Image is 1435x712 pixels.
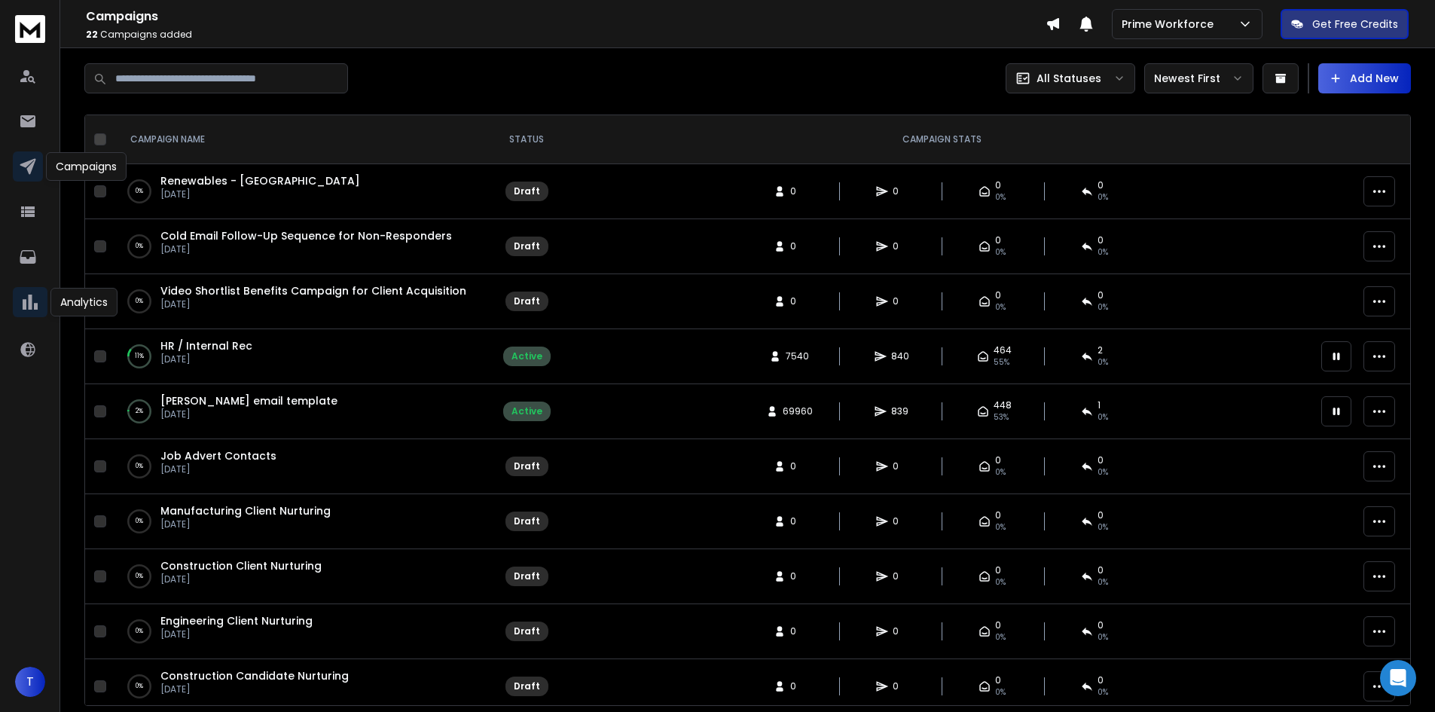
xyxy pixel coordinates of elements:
[511,350,542,362] div: Active
[790,240,805,252] span: 0
[995,454,1001,466] span: 0
[160,628,313,640] p: [DATE]
[160,338,252,353] a: HR / Internal Rec
[50,288,118,316] div: Analytics
[995,289,1001,301] span: 0
[160,283,466,298] span: Video Shortlist Benefits Campaign for Client Acquisition
[995,509,1001,521] span: 0
[893,295,908,307] span: 0
[995,301,1006,313] span: 0%
[160,408,337,420] p: [DATE]
[1037,71,1101,86] p: All Statuses
[995,631,1006,643] span: 0%
[160,188,360,200] p: [DATE]
[112,219,481,274] td: 0%Cold Email Follow-Up Sequence for Non-Responders[DATE]
[994,344,1012,356] span: 464
[112,115,481,164] th: CAMPAIGN NAME
[86,8,1046,26] h1: Campaigns
[1098,289,1104,301] span: 0
[1144,63,1253,93] button: Newest First
[112,604,481,659] td: 0%Engineering Client Nurturing[DATE]
[1098,576,1108,588] span: 0%
[112,494,481,549] td: 0%Manufacturing Client Nurturing[DATE]
[160,668,349,683] a: Construction Candidate Nurturing
[160,393,337,408] a: [PERSON_NAME] email template
[995,191,1006,203] span: 0%
[790,515,805,527] span: 0
[994,411,1009,423] span: 53 %
[160,503,331,518] a: Manufacturing Client Nurturing
[1098,509,1104,521] span: 0
[514,240,540,252] div: Draft
[790,570,805,582] span: 0
[790,185,805,197] span: 0
[1098,674,1104,686] span: 0
[160,448,276,463] a: Job Advert Contacts
[1098,344,1103,356] span: 2
[160,613,313,628] span: Engineering Client Nurturing
[1312,17,1398,32] p: Get Free Credits
[135,349,144,364] p: 11 %
[160,558,322,573] a: Construction Client Nurturing
[86,29,1046,41] p: Campaigns added
[893,680,908,692] span: 0
[1098,356,1108,368] span: 0 %
[790,625,805,637] span: 0
[1098,411,1108,423] span: 0 %
[1122,17,1220,32] p: Prime Workforce
[160,173,360,188] a: Renewables - [GEOGRAPHIC_DATA]
[160,353,252,365] p: [DATE]
[1098,234,1104,246] span: 0
[86,28,98,41] span: 22
[112,549,481,604] td: 0%Construction Client Nurturing[DATE]
[1098,454,1104,466] span: 0
[790,295,805,307] span: 0
[893,515,908,527] span: 0
[160,683,349,695] p: [DATE]
[995,234,1001,246] span: 0
[893,625,908,637] span: 0
[783,405,813,417] span: 69960
[136,679,143,694] p: 0 %
[893,185,908,197] span: 0
[1098,564,1104,576] span: 0
[15,667,45,697] button: T
[893,460,908,472] span: 0
[136,459,143,474] p: 0 %
[994,399,1012,411] span: 448
[1098,191,1108,203] span: 0%
[1318,63,1411,93] button: Add New
[160,228,452,243] a: Cold Email Follow-Up Sequence for Non-Responders
[1098,686,1108,698] span: 0%
[514,185,540,197] div: Draft
[1281,9,1409,39] button: Get Free Credits
[112,439,481,494] td: 0%Job Advert Contacts[DATE]
[46,152,127,181] div: Campaigns
[136,624,143,639] p: 0 %
[1098,399,1101,411] span: 1
[136,404,143,419] p: 2 %
[514,625,540,637] div: Draft
[995,246,1006,258] span: 0%
[160,298,466,310] p: [DATE]
[112,384,481,439] td: 2%[PERSON_NAME] email template[DATE]
[160,518,331,530] p: [DATE]
[160,573,322,585] p: [DATE]
[160,243,452,255] p: [DATE]
[786,350,809,362] span: 7540
[514,570,540,582] div: Draft
[995,674,1001,686] span: 0
[995,179,1001,191] span: 0
[572,115,1312,164] th: CAMPAIGN STATS
[136,514,143,529] p: 0 %
[136,569,143,584] p: 0 %
[1098,466,1108,478] span: 0%
[112,164,481,219] td: 0%Renewables - [GEOGRAPHIC_DATA][DATE]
